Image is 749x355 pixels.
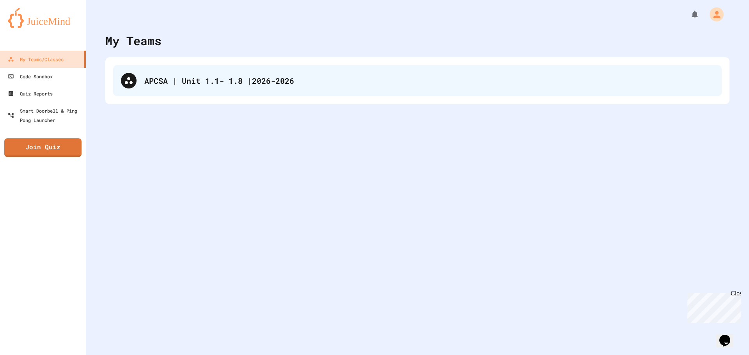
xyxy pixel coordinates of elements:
iframe: chat widget [684,290,741,323]
iframe: chat widget [716,324,741,347]
a: Join Quiz [4,138,82,157]
div: Chat with us now!Close [3,3,54,49]
div: My Teams/Classes [8,55,64,64]
div: APCSA | Unit 1.1- 1.8 |2026-2026 [113,65,722,96]
div: Quiz Reports [8,89,53,98]
div: APCSA | Unit 1.1- 1.8 |2026-2026 [144,75,714,87]
div: My Teams [105,32,162,49]
div: My Notifications [676,8,701,21]
div: Code Sandbox [8,72,53,81]
div: Smart Doorbell & Ping Pong Launcher [8,106,83,125]
div: My Account [701,5,726,23]
img: logo-orange.svg [8,8,78,28]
